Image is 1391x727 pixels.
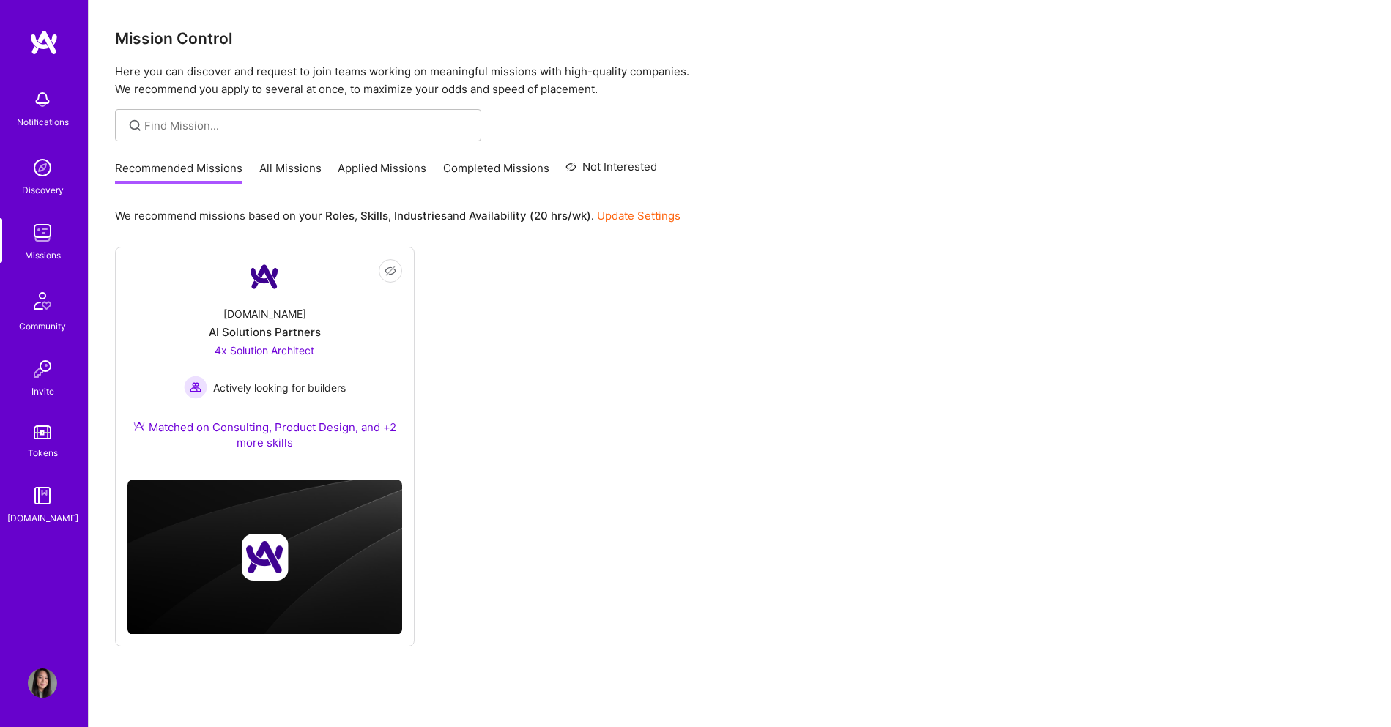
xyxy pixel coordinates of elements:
a: Applied Missions [338,160,426,184]
img: Company logo [241,534,288,581]
img: tokens [34,425,51,439]
div: [DOMAIN_NAME] [223,306,306,321]
a: Completed Missions [443,160,549,184]
img: Community [25,283,60,318]
b: Industries [394,209,447,223]
p: We recommend missions based on your , , and . [115,208,680,223]
img: guide book [28,481,57,510]
div: Discovery [22,182,64,198]
img: discovery [28,153,57,182]
a: All Missions [259,160,322,184]
b: Availability (20 hrs/wk) [469,209,591,223]
div: Tokens [28,445,58,461]
img: Ateam Purple Icon [133,420,145,432]
div: Matched on Consulting, Product Design, and +2 more skills [127,420,402,450]
div: Community [19,318,66,334]
div: AI Solutions Partners [209,324,321,340]
img: logo [29,29,59,56]
img: Actively looking for builders [184,376,207,399]
div: Missions [25,247,61,263]
img: teamwork [28,218,57,247]
div: Notifications [17,114,69,130]
i: icon SearchGrey [127,117,144,134]
i: icon EyeClosed [385,265,396,277]
input: Find Mission... [144,118,470,133]
p: Here you can discover and request to join teams working on meaningful missions with high-quality ... [115,63,1365,98]
img: bell [28,85,57,114]
img: cover [127,480,402,635]
a: Update Settings [597,209,680,223]
a: Company Logo[DOMAIN_NAME]AI Solutions Partners4x Solution Architect Actively looking for builders... [127,259,402,468]
img: Company Logo [247,259,282,294]
b: Roles [325,209,355,223]
a: Not Interested [565,158,657,184]
span: Actively looking for builders [213,380,346,395]
img: User Avatar [28,668,57,698]
h3: Mission Control [115,29,1365,48]
b: Skills [360,209,388,223]
span: 4x Solution Architect [215,344,314,357]
div: [DOMAIN_NAME] [7,510,78,526]
div: Invite [31,384,54,399]
a: Recommended Missions [115,160,242,184]
a: User Avatar [24,668,61,698]
img: Invite [28,354,57,384]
